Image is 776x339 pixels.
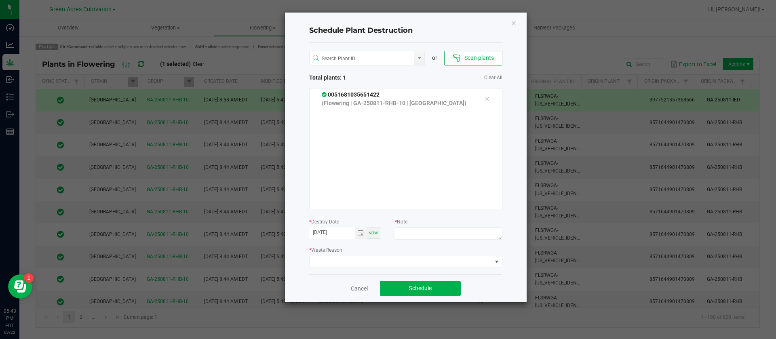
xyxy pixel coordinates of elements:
span: 0051681035651422 [322,91,380,98]
span: Toggle calendar [355,227,367,239]
span: Schedule [409,285,432,291]
span: In Sync [322,91,328,98]
iframe: Resource center [8,274,32,299]
button: Schedule [380,281,461,296]
span: Total plants: 1 [309,74,406,82]
label: Note [395,218,407,225]
p: (Flowering | GA-250811-RHB-10 | [GEOGRAPHIC_DATA]) [322,99,473,107]
button: Close [511,18,517,27]
button: Scan plants [444,51,502,65]
a: Clear All [484,74,502,81]
h4: Schedule Plant Destruction [309,25,502,36]
iframe: Resource center unread badge [24,273,34,283]
label: Waste Reason [309,246,342,254]
span: Now [369,231,378,235]
input: Date [309,227,355,238]
input: NO DATA FOUND [310,51,415,66]
div: or [425,54,444,62]
label: Destroy Date [309,218,339,225]
a: Cancel [351,284,368,293]
div: Remove tag [479,94,496,104]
